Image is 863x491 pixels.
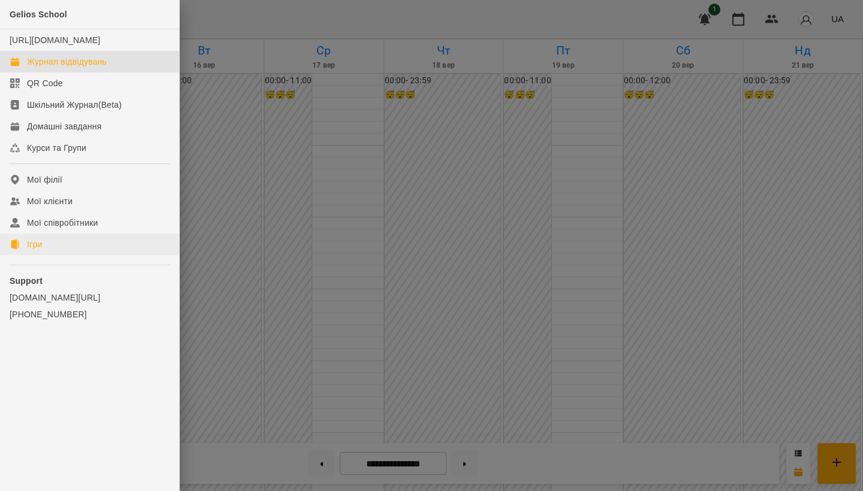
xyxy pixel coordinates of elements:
[27,56,107,68] div: Журнал відвідувань
[27,120,101,132] div: Домашні завдання
[10,275,170,287] p: Support
[27,174,62,186] div: Мої філії
[27,238,42,250] div: Ігри
[10,308,170,320] a: [PHONE_NUMBER]
[27,99,122,111] div: Шкільний Журнал(Beta)
[27,217,98,229] div: Мої співробітники
[10,10,67,19] span: Gelios School
[27,77,63,89] div: QR Code
[10,35,100,45] a: [URL][DOMAIN_NAME]
[10,292,170,304] a: [DOMAIN_NAME][URL]
[27,142,86,154] div: Курси та Групи
[27,195,73,207] div: Мої клієнти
